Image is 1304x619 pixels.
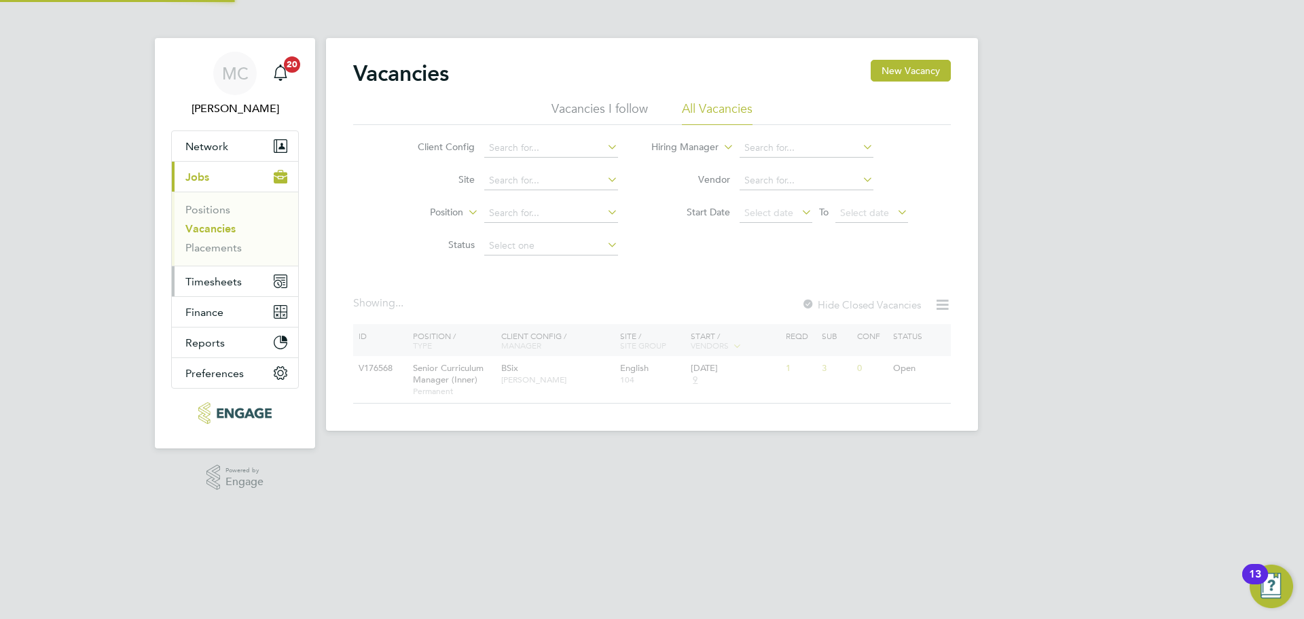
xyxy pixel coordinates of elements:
[551,101,648,125] li: Vacancies I follow
[484,171,618,190] input: Search for...
[172,162,298,192] button: Jobs
[171,52,299,117] a: MC[PERSON_NAME]
[652,173,730,185] label: Vendor
[397,141,475,153] label: Client Config
[171,101,299,117] span: Mark Carter
[185,275,242,288] span: Timesheets
[172,328,298,357] button: Reports
[1250,565,1293,608] button: Open Resource Center, 13 new notifications
[225,476,264,488] span: Engage
[185,171,209,183] span: Jobs
[185,367,244,380] span: Preferences
[640,141,719,154] label: Hiring Manager
[267,52,294,95] a: 20
[185,241,242,254] a: Placements
[740,139,873,158] input: Search for...
[744,207,793,219] span: Select date
[840,207,889,219] span: Select date
[395,296,403,310] span: ...
[484,204,618,223] input: Search for...
[185,203,230,216] a: Positions
[185,306,223,319] span: Finance
[185,336,225,349] span: Reports
[172,358,298,388] button: Preferences
[222,65,249,82] span: MC
[815,203,833,221] span: To
[353,60,449,87] h2: Vacancies
[155,38,315,448] nav: Main navigation
[198,402,271,424] img: xede-logo-retina.png
[185,222,236,235] a: Vacancies
[206,465,264,491] a: Powered byEngage
[171,402,299,424] a: Go to home page
[172,192,298,266] div: Jobs
[284,56,300,73] span: 20
[397,173,475,185] label: Site
[385,206,463,219] label: Position
[172,131,298,161] button: Network
[1249,574,1261,592] div: 13
[172,297,298,327] button: Finance
[172,266,298,296] button: Timesheets
[484,236,618,255] input: Select one
[397,238,475,251] label: Status
[871,60,951,82] button: New Vacancy
[225,465,264,476] span: Powered by
[353,296,406,311] div: Showing
[185,140,228,153] span: Network
[740,171,873,190] input: Search for...
[484,139,618,158] input: Search for...
[801,298,921,311] label: Hide Closed Vacancies
[652,206,730,218] label: Start Date
[682,101,753,125] li: All Vacancies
